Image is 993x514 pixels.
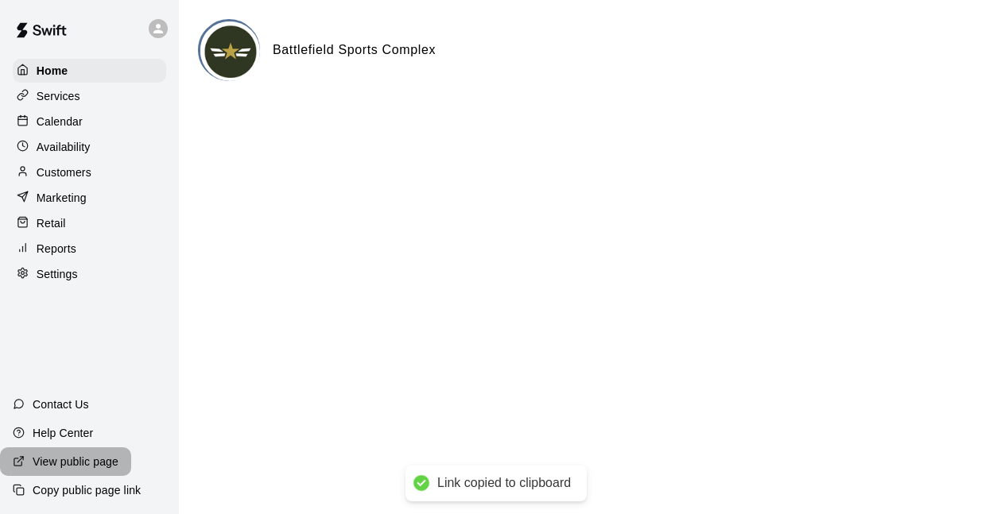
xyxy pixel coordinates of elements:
[37,139,91,155] p: Availability
[37,241,76,257] p: Reports
[33,425,93,441] p: Help Center
[13,237,166,261] a: Reports
[437,475,571,492] div: Link copied to clipboard
[200,21,260,81] img: Battlefield Sports Complex logo
[37,88,80,104] p: Services
[13,59,166,83] a: Home
[13,135,166,159] a: Availability
[13,84,166,108] a: Services
[13,160,166,184] a: Customers
[13,211,166,235] a: Retail
[37,164,91,180] p: Customers
[37,63,68,79] p: Home
[273,40,436,60] h6: Battlefield Sports Complex
[33,396,89,412] p: Contact Us
[13,186,166,210] a: Marketing
[33,482,141,498] p: Copy public page link
[37,114,83,129] p: Calendar
[37,190,87,206] p: Marketing
[13,262,166,286] a: Settings
[33,454,118,470] p: View public page
[13,110,166,133] a: Calendar
[37,266,78,282] p: Settings
[37,215,66,231] p: Retail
